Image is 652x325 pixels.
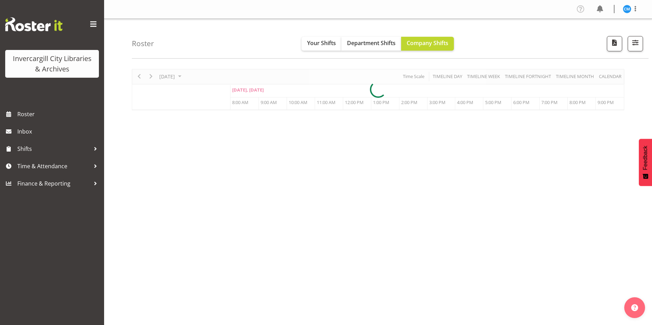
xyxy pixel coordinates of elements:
[631,304,638,311] img: help-xxl-2.png
[401,37,454,51] button: Company Shifts
[12,53,92,74] div: Invercargill City Libraries & Archives
[17,109,101,119] span: Roster
[607,36,622,51] button: Download a PDF of the roster for the current day
[132,40,154,48] h4: Roster
[307,39,336,47] span: Your Shifts
[407,39,448,47] span: Company Shifts
[302,37,341,51] button: Your Shifts
[639,139,652,186] button: Feedback - Show survey
[623,5,631,13] img: cindy-mulrooney11660.jpg
[5,17,62,31] img: Rosterit website logo
[17,144,90,154] span: Shifts
[347,39,396,47] span: Department Shifts
[642,146,649,170] span: Feedback
[17,161,90,171] span: Time & Attendance
[17,178,90,189] span: Finance & Reporting
[17,126,101,137] span: Inbox
[341,37,401,51] button: Department Shifts
[628,36,643,51] button: Filter Shifts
